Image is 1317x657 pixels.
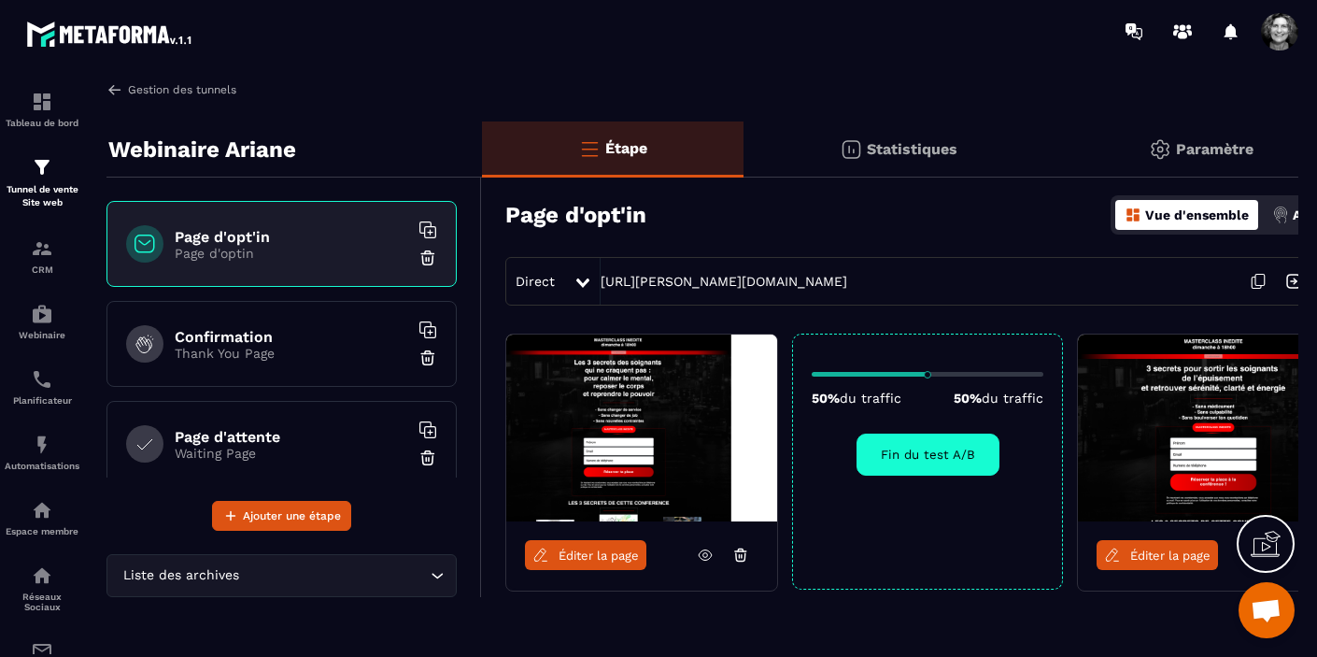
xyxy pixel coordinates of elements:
[175,246,408,261] p: Page d'optin
[5,183,79,209] p: Tunnel de vente Site web
[5,330,79,340] p: Webinaire
[601,274,847,289] a: [URL][PERSON_NAME][DOMAIN_NAME]
[31,303,53,325] img: automations
[243,507,341,525] span: Ajouter une étape
[31,156,53,179] img: formation
[1276,264,1311,299] img: arrow-next.bcc2205e.svg
[857,434,999,476] button: Fin du test A/B
[5,77,79,142] a: formationformationTableau de bord
[108,131,296,168] p: Webinaire Ariane
[418,249,437,267] img: trash
[5,354,79,420] a: schedulerschedulerPlanificateur
[605,139,647,157] p: Étape
[175,228,408,246] h6: Page d'opt'in
[5,118,79,128] p: Tableau de bord
[26,17,194,50] img: logo
[5,526,79,536] p: Espace membre
[5,395,79,406] p: Planificateur
[525,540,646,570] a: Éditer la page
[5,420,79,485] a: automationsautomationsAutomatisations
[1097,540,1218,570] a: Éditer la page
[5,592,79,612] p: Réseaux Sociaux
[106,554,457,597] div: Search for option
[867,140,957,158] p: Statistiques
[31,368,53,391] img: scheduler
[175,328,408,346] h6: Confirmation
[5,223,79,289] a: formationformationCRM
[175,428,408,446] h6: Page d'attente
[212,501,351,531] button: Ajouter une étape
[840,391,901,406] span: du traffic
[1176,140,1253,158] p: Paramètre
[175,446,408,461] p: Waiting Page
[1130,549,1211,563] span: Éditer la page
[119,565,243,586] span: Liste des archives
[418,449,437,467] img: trash
[5,461,79,471] p: Automatisations
[506,335,777,521] img: image
[1125,207,1141,223] img: dashboard-orange.40269519.svg
[5,485,79,550] a: automationsautomationsEspace membre
[106,81,236,98] a: Gestion des tunnels
[31,91,53,113] img: formation
[31,564,53,587] img: social-network
[106,81,123,98] img: arrow
[1239,582,1295,638] div: Ouvrir le chat
[982,391,1043,406] span: du traffic
[954,391,1043,406] p: 50%
[5,142,79,223] a: formationformationTunnel de vente Site web
[243,565,426,586] input: Search for option
[516,274,555,289] span: Direct
[578,137,601,160] img: bars-o.4a397970.svg
[812,391,901,406] p: 50%
[505,202,646,228] h3: Page d'opt'in
[5,289,79,354] a: automationsautomationsWebinaire
[1272,207,1289,223] img: actions.d6e523a2.png
[31,237,53,260] img: formation
[31,434,53,456] img: automations
[5,550,79,626] a: social-networksocial-networkRéseaux Sociaux
[31,499,53,521] img: automations
[1145,207,1249,222] p: Vue d'ensemble
[175,346,408,361] p: Thank You Page
[840,138,862,161] img: stats.20deebd0.svg
[5,264,79,275] p: CRM
[418,349,437,367] img: trash
[559,549,639,563] span: Éditer la page
[1149,138,1171,161] img: setting-gr.5f69749f.svg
